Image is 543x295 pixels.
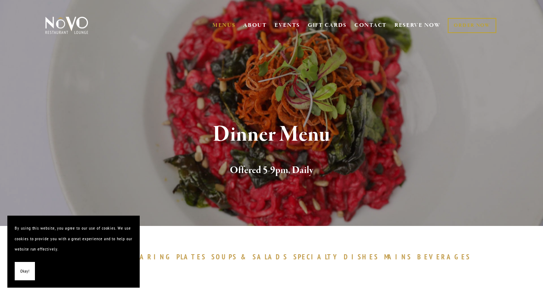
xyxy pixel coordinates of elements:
span: MAINS [384,252,412,261]
a: CONTACT [354,18,387,32]
a: RESERVE NOW [394,18,441,32]
span: DISHES [344,252,379,261]
span: SOUPS [211,252,237,261]
span: & [241,252,249,261]
section: Cookie banner [7,216,140,288]
span: Okay! [20,266,29,277]
span: BEVERAGES [417,252,471,261]
h1: Dinner Menu [57,123,486,147]
a: SHARINGPLATES [128,252,210,261]
a: ORDER NOW [448,18,496,33]
a: EVENTS [275,22,300,29]
a: MENUS [212,22,236,29]
p: By using this website, you agree to our use of cookies. We use cookies to provide you with a grea... [15,223,132,255]
a: GIFT CARDS [308,18,347,32]
a: SOUPS&SALADS [211,252,291,261]
span: PLATES [176,252,206,261]
a: SPECIALTYDISHES [293,252,382,261]
a: MAINS [384,252,415,261]
span: SALADS [253,252,288,261]
button: Okay! [15,262,35,281]
span: SPECIALTY [293,252,340,261]
img: Novo Restaurant &amp; Lounge [44,16,90,35]
a: BEVERAGES [417,252,475,261]
h2: Offered 5-9pm, Daily [57,163,486,178]
a: ABOUT [243,22,267,29]
span: SHARING [128,252,173,261]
